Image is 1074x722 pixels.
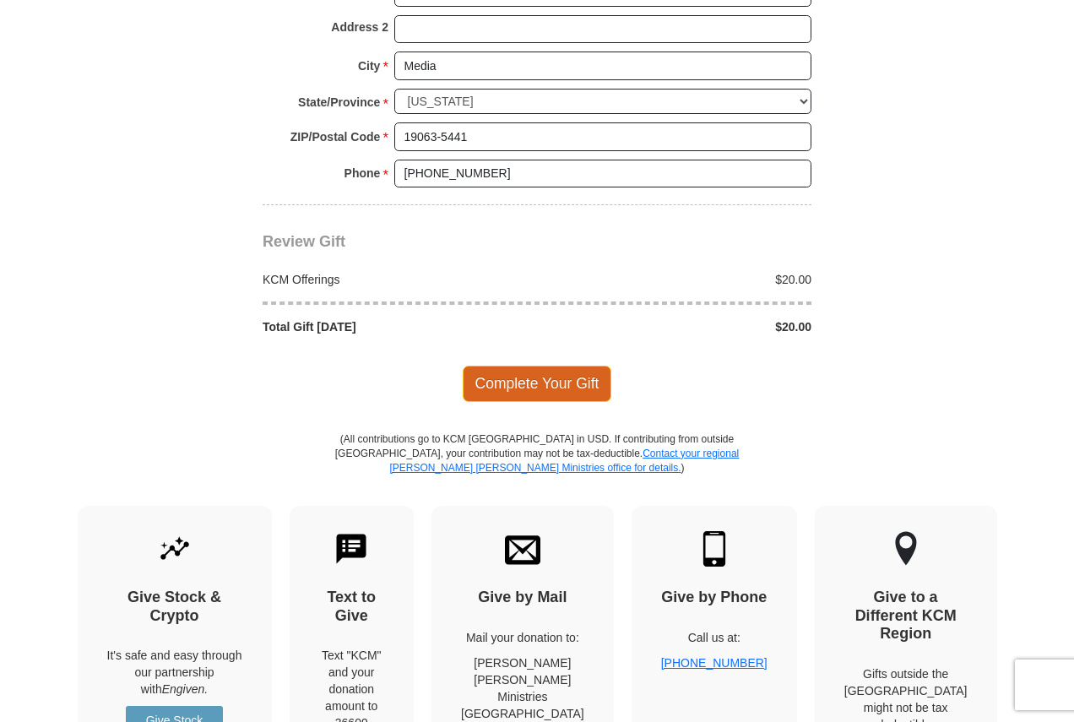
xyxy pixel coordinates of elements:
[537,318,821,335] div: $20.00
[107,589,242,625] h4: Give Stock & Crypto
[844,589,968,643] h4: Give to a Different KCM Region
[344,161,381,185] strong: Phone
[461,589,584,607] h4: Give by Mail
[537,271,821,288] div: $20.00
[505,531,540,567] img: envelope.svg
[107,647,242,698] p: It's safe and easy through our partnership with
[290,125,381,149] strong: ZIP/Postal Code
[697,531,732,567] img: mobile.svg
[254,318,538,335] div: Total Gift [DATE]
[331,15,388,39] strong: Address 2
[661,589,768,607] h4: Give by Phone
[358,54,380,78] strong: City
[254,271,538,288] div: KCM Offerings
[463,366,612,401] span: Complete Your Gift
[389,448,739,474] a: Contact your regional [PERSON_NAME] [PERSON_NAME] Ministries office for details.
[334,531,369,567] img: text-to-give.svg
[157,531,193,567] img: give-by-stock.svg
[263,233,345,250] span: Review Gift
[894,531,918,567] img: other-region
[162,682,208,696] i: Engiven.
[298,90,380,114] strong: State/Province
[461,629,584,646] p: Mail your donation to:
[461,654,584,722] p: [PERSON_NAME] [PERSON_NAME] Ministries [GEOGRAPHIC_DATA]
[661,656,768,670] a: [PHONE_NUMBER]
[334,432,740,506] p: (All contributions go to KCM [GEOGRAPHIC_DATA] in USD. If contributing from outside [GEOGRAPHIC_D...
[319,589,385,625] h4: Text to Give
[661,629,768,646] p: Call us at:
